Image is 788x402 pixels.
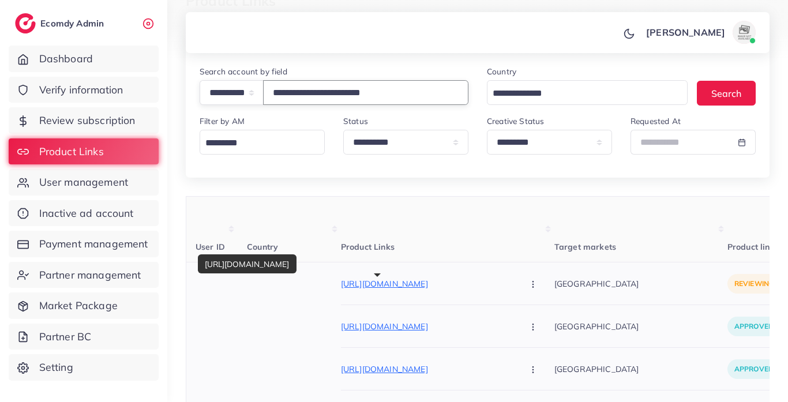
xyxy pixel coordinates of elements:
[196,242,225,252] span: User ID
[39,82,123,97] span: Verify information
[40,18,107,29] h2: Ecomdy Admin
[343,115,368,127] label: Status
[554,313,727,339] p: [GEOGRAPHIC_DATA]
[39,268,141,283] span: Partner management
[631,115,681,127] label: Requested At
[9,77,159,103] a: Verify information
[39,113,136,128] span: Review subscription
[39,175,128,190] span: User management
[9,138,159,165] a: Product Links
[9,169,159,196] a: User management
[487,66,516,77] label: Country
[15,13,36,33] img: logo
[9,200,159,227] a: Inactive ad account
[198,254,297,273] div: [URL][DOMAIN_NAME]
[554,270,727,296] p: [GEOGRAPHIC_DATA]
[9,292,159,319] a: Market Package
[9,107,159,134] a: Review subscription
[9,324,159,350] a: Partner BC
[727,274,781,294] p: reviewing
[9,354,159,381] a: Setting
[554,356,727,382] p: [GEOGRAPHIC_DATA]
[200,66,287,77] label: Search account by field
[39,329,92,344] span: Partner BC
[487,115,544,127] label: Creative Status
[39,298,118,313] span: Market Package
[200,115,245,127] label: Filter by AM
[247,242,278,252] span: Country
[646,25,725,39] p: [PERSON_NAME]
[15,13,107,33] a: logoEcomdy Admin
[640,21,760,44] a: [PERSON_NAME]avatar
[39,360,73,375] span: Setting
[487,80,688,105] div: Search for option
[9,262,159,288] a: Partner management
[9,46,159,72] a: Dashboard
[341,362,514,376] p: [URL][DOMAIN_NAME]
[489,85,673,103] input: Search for option
[341,242,395,252] span: Product Links
[39,236,148,251] span: Payment management
[341,320,514,333] p: [URL][DOMAIN_NAME]
[39,51,93,66] span: Dashboard
[200,130,325,155] div: Search for option
[727,317,781,336] p: approved
[9,231,159,257] a: Payment management
[554,242,616,252] span: Target markets
[341,277,514,291] p: [URL][DOMAIN_NAME]
[697,81,756,106] button: Search
[201,134,318,152] input: Search for option
[39,144,104,159] span: Product Links
[733,21,756,44] img: avatar
[39,206,134,221] span: Inactive ad account
[727,359,781,379] p: approved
